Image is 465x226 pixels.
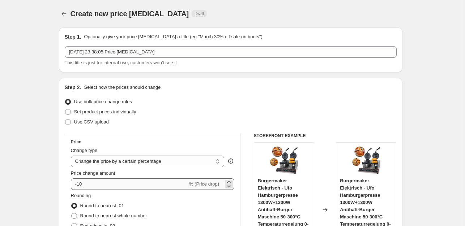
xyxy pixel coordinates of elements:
img: 7154HBK8C6L_80x.jpg [269,146,298,175]
span: Change type [71,148,98,153]
span: Set product prices individually [74,109,136,114]
h3: Price [71,139,81,145]
div: help [227,157,234,165]
span: Use CSV upload [74,119,109,125]
span: Rounding [71,193,91,198]
span: Create new price [MEDICAL_DATA] [71,10,189,18]
button: Price change jobs [59,9,69,19]
h2: Step 2. [65,84,81,91]
span: Round to nearest .01 [80,203,124,208]
p: Optionally give your price [MEDICAL_DATA] a title (eg "March 30% off sale on boots") [84,33,262,40]
span: Price change amount [71,170,115,176]
img: 7154HBK8C6L_80x.jpg [352,146,381,175]
span: % (Price drop) [189,181,219,187]
input: 30% off holiday sale [65,46,397,58]
span: Draft [195,11,204,17]
h2: Step 1. [65,33,81,40]
h6: STOREFRONT EXAMPLE [254,133,397,139]
input: -15 [71,178,188,190]
p: Select how the prices should change [84,84,161,91]
span: Round to nearest whole number [80,213,147,218]
span: This title is just for internal use, customers won't see it [65,60,177,65]
span: Use bulk price change rules [74,99,132,104]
